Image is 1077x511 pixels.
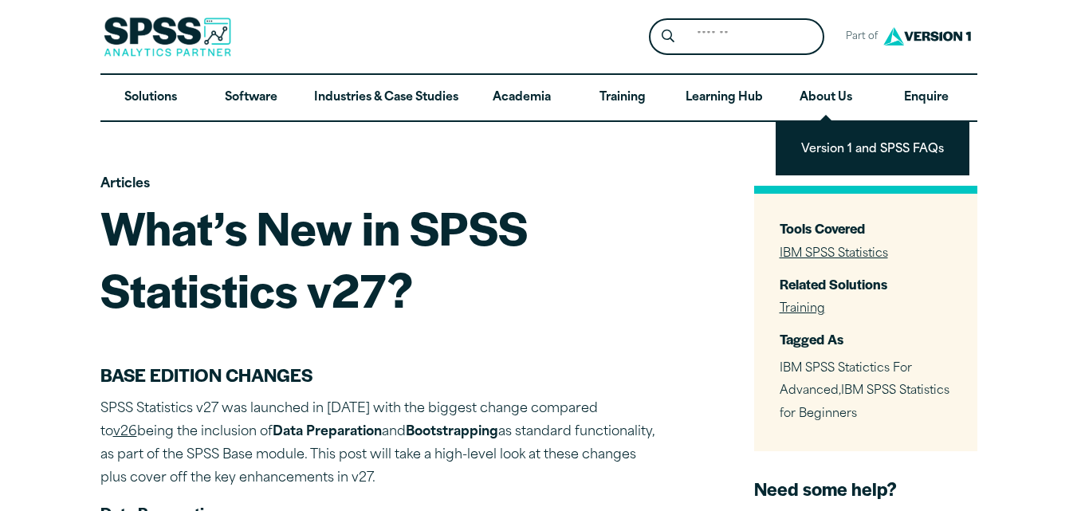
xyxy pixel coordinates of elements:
a: Industries & Case Studies [301,75,471,121]
strong: BASE EDITION CHANGES [100,362,312,387]
img: SPSS Analytics Partner [104,17,231,57]
a: Training [780,303,825,315]
a: IBM SPSS Statistics [780,248,888,260]
strong: Bootstrapping [406,426,498,438]
a: Enquire [876,75,977,121]
img: Version1 Logo [879,22,975,51]
nav: Desktop version of site main menu [100,75,977,121]
a: Version 1 and SPSS FAQs [788,133,957,163]
form: Site Header Search Form [649,18,824,56]
a: Learning Hub [673,75,776,121]
a: Software [201,75,301,121]
span: , [780,363,949,421]
p: Articles [100,173,658,196]
span: IBM SPSS Statistics for Beginners [780,385,949,420]
a: About Us [776,75,876,121]
h1: What’s New in SPSS Statistics v27? [100,196,658,320]
ul: About Us [776,120,969,175]
h3: Tagged As [780,330,952,348]
strong: Data Preparation [273,426,382,438]
span: Part of [837,26,879,49]
h3: Tools Covered [780,219,952,238]
p: SPSS Statistics v27 was launched in [DATE] with the biggest change compared to being the inclusio... [100,398,658,489]
h3: Related Solutions [780,275,952,293]
svg: Search magnifying glass icon [662,29,674,43]
a: v26 [113,426,137,438]
a: Academia [471,75,572,121]
h4: Need some help? [754,477,977,501]
a: Training [572,75,672,121]
span: IBM SPSS Statictics For Advanced [780,363,912,398]
a: Solutions [100,75,201,121]
button: Search magnifying glass icon [653,22,682,52]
